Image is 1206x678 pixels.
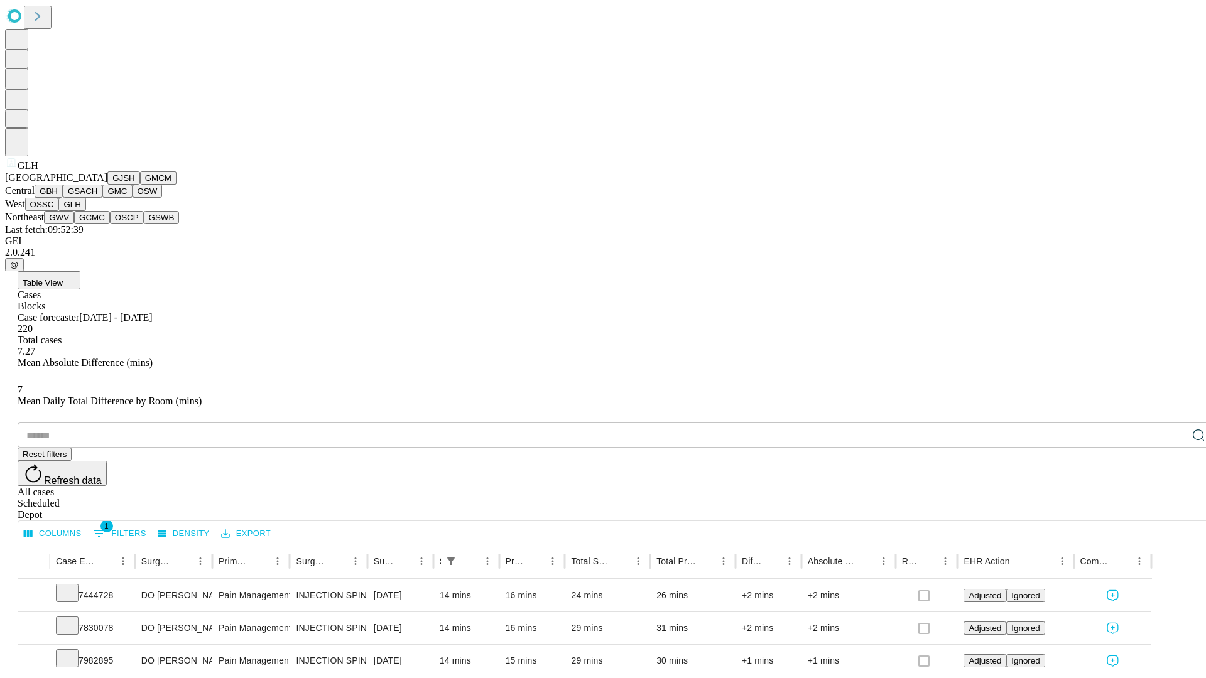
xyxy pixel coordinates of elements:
button: OSSC [25,198,59,211]
span: West [5,198,25,209]
button: Export [218,524,274,544]
div: 2.0.241 [5,247,1201,258]
div: Comments [1080,556,1112,566]
button: Menu [479,552,496,570]
button: GBH [35,185,63,198]
div: [DATE] [374,645,427,677]
button: GCMC [74,211,110,224]
button: Expand [24,650,43,672]
button: Sort [526,552,544,570]
span: [GEOGRAPHIC_DATA] [5,172,107,183]
span: GLH [18,160,38,171]
div: 14 mins [440,645,493,677]
button: GMC [102,185,132,198]
span: Central [5,185,35,196]
span: Adjusted [969,656,1001,665]
button: Menu [629,552,647,570]
div: DO [PERSON_NAME] [PERSON_NAME] [141,612,206,644]
button: Sort [919,552,937,570]
span: Adjusted [969,591,1001,600]
button: Sort [395,552,413,570]
button: Table View [18,271,80,289]
button: Menu [1131,552,1148,570]
span: Adjusted [969,623,1001,633]
button: Sort [763,552,781,570]
div: Predicted In Room Duration [506,556,526,566]
button: Refresh data [18,461,107,486]
button: GJSH [107,171,140,185]
button: Menu [347,552,364,570]
button: Menu [875,552,893,570]
button: Menu [192,552,209,570]
button: Ignored [1006,621,1045,635]
div: Pain Management [219,645,283,677]
div: 29 mins [571,645,644,677]
button: Menu [937,552,954,570]
button: Sort [329,552,347,570]
button: OSCP [110,211,144,224]
button: @ [5,258,24,271]
button: GMCM [140,171,177,185]
div: Pain Management [219,612,283,644]
button: Sort [1113,552,1131,570]
span: @ [10,260,19,269]
button: Ignored [1006,654,1045,667]
div: DO [PERSON_NAME] [PERSON_NAME] [141,645,206,677]
button: GSWB [144,211,180,224]
button: Menu [114,552,132,570]
div: Pain Management [219,579,283,611]
button: Adjusted [964,654,1006,667]
div: Surgery Name [296,556,327,566]
span: Ignored [1011,591,1040,600]
button: Sort [1011,552,1029,570]
div: 16 mins [506,579,559,611]
button: Menu [413,552,430,570]
button: Sort [697,552,715,570]
div: 29 mins [571,612,644,644]
span: Refresh data [44,475,102,486]
button: Adjusted [964,589,1006,602]
button: Menu [1053,552,1071,570]
div: [DATE] [374,579,427,611]
span: Ignored [1011,656,1040,665]
div: Case Epic Id [56,556,95,566]
div: 30 mins [656,645,729,677]
div: Surgery Date [374,556,394,566]
button: GLH [58,198,85,211]
div: +2 mins [808,579,889,611]
button: Menu [781,552,798,570]
button: Sort [174,552,192,570]
div: Primary Service [219,556,250,566]
div: Absolute Difference [808,556,856,566]
div: +1 mins [808,645,889,677]
button: Expand [24,585,43,607]
button: Ignored [1006,589,1045,602]
div: 24 mins [571,579,644,611]
button: Adjusted [964,621,1006,635]
div: DO [PERSON_NAME] [PERSON_NAME] [141,579,206,611]
div: 16 mins [506,612,559,644]
span: 1 [100,520,113,532]
button: Menu [269,552,286,570]
button: Sort [857,552,875,570]
button: Density [155,524,213,544]
span: 7 [18,384,23,395]
div: 7444728 [56,579,129,611]
button: Show filters [442,552,460,570]
div: Scheduled In Room Duration [440,556,441,566]
button: Reset filters [18,448,72,461]
button: OSW [133,185,163,198]
button: Menu [544,552,562,570]
div: 14 mins [440,579,493,611]
span: Table View [23,278,63,288]
button: Expand [24,618,43,640]
div: Surgeon Name [141,556,173,566]
div: INJECTION SPINE [MEDICAL_DATA] CERVICAL OR THORACIC [296,645,361,677]
div: 15 mins [506,645,559,677]
div: EHR Action [964,556,1009,566]
button: Sort [97,552,114,570]
div: 31 mins [656,612,729,644]
button: Sort [251,552,269,570]
div: INJECTION SPINE [MEDICAL_DATA] CERVICAL OR THORACIC [296,612,361,644]
span: Mean Absolute Difference (mins) [18,357,153,368]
